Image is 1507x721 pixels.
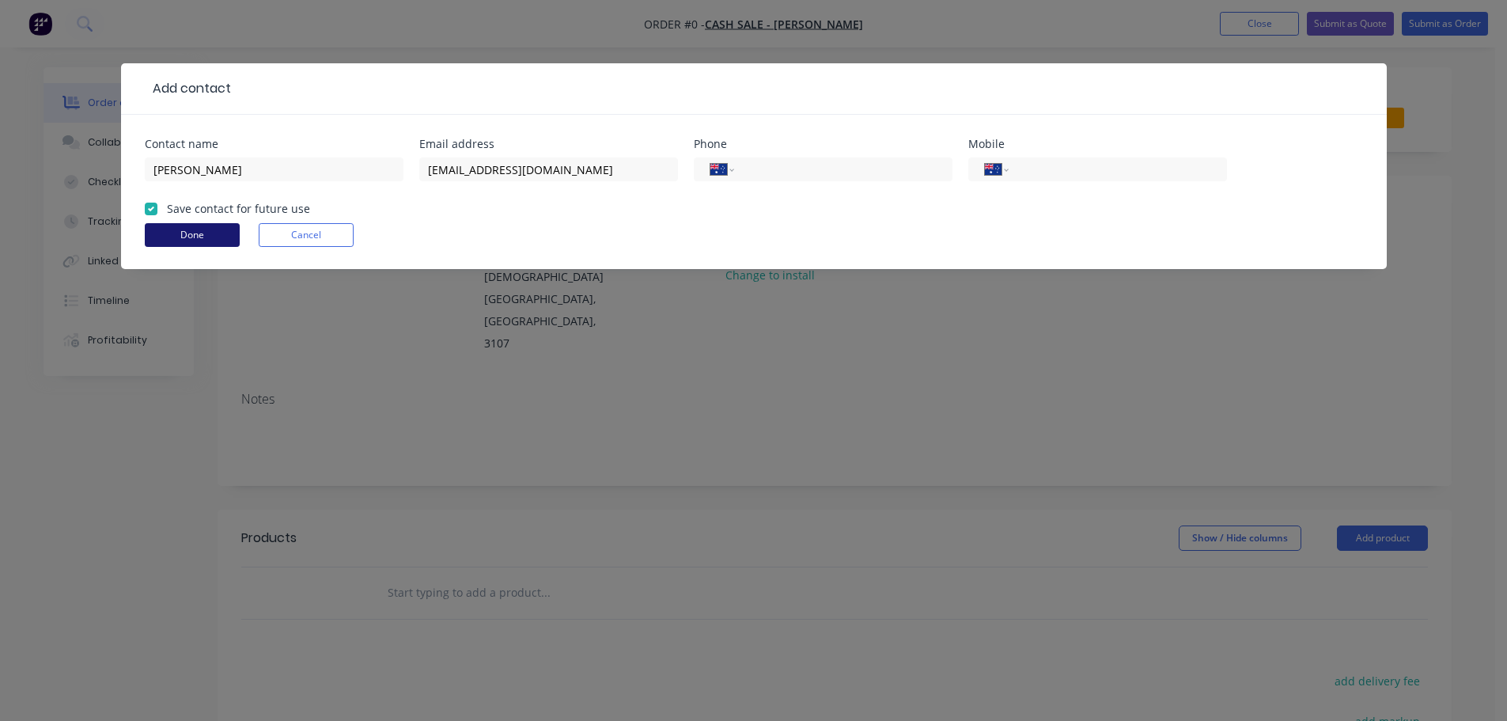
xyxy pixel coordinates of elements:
[694,139,952,150] div: Phone
[145,223,240,247] button: Done
[968,139,1227,150] div: Mobile
[145,139,403,150] div: Contact name
[259,223,354,247] button: Cancel
[145,79,231,98] div: Add contact
[167,200,310,217] label: Save contact for future use
[419,139,678,150] div: Email address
